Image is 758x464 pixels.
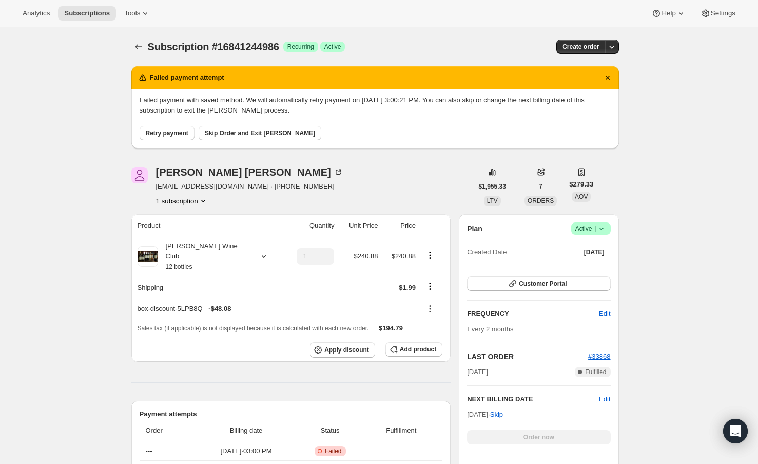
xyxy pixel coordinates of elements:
button: Shipping actions [422,281,438,292]
button: Tools [118,6,157,21]
h2: Failed payment attempt [150,72,224,83]
button: 7 [533,179,549,194]
button: Settings [694,6,742,21]
span: $1.99 [399,284,416,291]
button: Product actions [422,250,438,261]
div: Open Intercom Messenger [723,419,748,443]
span: Help [662,9,675,17]
p: Failed payment with saved method. We will automatically retry payment on [DATE] 3:00:21 PM. You c... [140,95,611,116]
span: $240.88 [392,252,416,260]
div: [PERSON_NAME] Wine Club [158,241,250,272]
span: Fulfilled [585,368,606,376]
span: $240.88 [354,252,378,260]
span: 7 [539,182,542,191]
div: box-discount-5LPB8Q [138,304,416,314]
span: - $48.08 [208,304,231,314]
span: LTV [487,197,498,205]
small: 12 bottles [166,263,192,270]
span: Active [575,224,607,234]
button: Skip [484,406,509,423]
th: Shipping [131,276,283,299]
span: Edit [599,309,610,319]
span: Every 2 months [467,325,513,333]
h2: LAST ORDER [467,351,588,362]
span: ORDERS [528,197,554,205]
span: Settings [711,9,735,17]
span: $279.33 [569,179,593,190]
button: Help [645,6,692,21]
button: Retry payment [140,126,195,140]
button: Dismiss notification [600,70,615,85]
span: Analytics [23,9,50,17]
span: Customer Portal [519,280,567,288]
span: [DATE] [584,248,605,256]
span: Failed [325,447,342,455]
span: --- [146,447,152,455]
h2: Payment attempts [140,409,443,419]
span: Skip Order and Exit [PERSON_NAME] [205,129,315,137]
th: Order [140,419,196,442]
span: Fulfillment [366,425,437,436]
span: [DATE] · [467,411,503,418]
h2: Plan [467,224,482,234]
a: #33868 [588,352,610,360]
span: | [594,225,596,233]
button: Edit [593,306,616,322]
span: Sales tax (if applicable) is not displayed because it is calculated with each new order. [138,325,369,332]
span: $194.79 [379,324,403,332]
span: [DATE] · 03:00 PM [198,446,294,456]
button: Product actions [156,196,208,206]
h2: FREQUENCY [467,309,599,319]
th: Unit Price [337,214,381,237]
h2: NEXT BILLING DATE [467,394,599,404]
span: Status [300,425,360,436]
th: Price [381,214,418,237]
span: Recurring [287,43,314,51]
span: Created Date [467,247,507,257]
span: Tools [124,9,140,17]
button: Analytics [16,6,56,21]
span: AOV [575,193,588,200]
span: Add product [400,345,436,354]
button: Edit [599,394,610,404]
button: [DATE] [578,245,611,259]
button: Customer Portal [467,276,610,291]
button: Add product [385,342,442,357]
span: Alberto Ortiz [131,167,148,183]
span: Skip [490,410,503,420]
span: Active [324,43,341,51]
span: Apply discount [324,346,369,354]
span: [DATE] [467,367,488,377]
span: Billing date [198,425,294,436]
button: Subscriptions [131,40,146,54]
button: Skip Order and Exit [PERSON_NAME] [199,126,321,140]
button: Apply discount [310,342,375,358]
span: Subscription #16841244986 [148,41,279,52]
button: $1,955.33 [473,179,512,194]
span: Subscriptions [64,9,110,17]
span: Create order [562,43,599,51]
span: Retry payment [146,129,188,137]
th: Quantity [283,214,338,237]
div: [PERSON_NAME] [PERSON_NAME] [156,167,343,177]
button: Create order [556,40,605,54]
button: #33868 [588,351,610,362]
span: [EMAIL_ADDRESS][DOMAIN_NAME] · [PHONE_NUMBER] [156,181,343,192]
button: Subscriptions [58,6,116,21]
th: Product [131,214,283,237]
span: $1,955.33 [479,182,506,191]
